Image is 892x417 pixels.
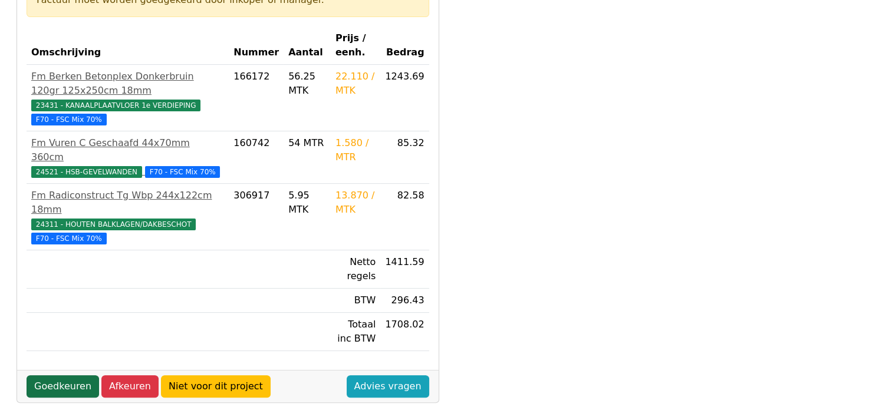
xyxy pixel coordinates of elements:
span: 24521 - HSB-GEVELWANDEN [31,166,142,178]
a: Niet voor dit project [161,375,271,398]
a: Goedkeuren [27,375,99,398]
th: Omschrijving [27,27,229,65]
th: Nummer [229,27,284,65]
div: Fm Vuren C Geschaafd 44x70mm 360cm [31,136,224,164]
span: F70 - FSC Mix 70% [31,233,107,244]
div: Fm Berken Betonplex Donkerbruin 120gr 125x250cm 18mm [31,69,224,98]
td: BTW [331,289,380,313]
a: Advies vragen [347,375,429,398]
th: Aantal [284,27,331,65]
a: Fm Radiconstruct Tg Wbp 244x122cm 18mm24311 - HOUTEN BALKLAGEN/DAKBESCHOT F70 - FSC Mix 70% [31,188,224,245]
div: 1.580 / MTR [335,136,376,164]
span: 23431 - KANAALPLAATVLOER 1e VERDIEPING [31,100,200,111]
td: 82.58 [380,184,429,250]
span: F70 - FSC Mix 70% [145,166,220,178]
td: Totaal inc BTW [331,313,380,351]
td: 1708.02 [380,313,429,351]
td: Netto regels [331,250,380,289]
a: Afkeuren [101,375,159,398]
span: F70 - FSC Mix 70% [31,114,107,125]
td: 296.43 [380,289,429,313]
th: Prijs / eenh. [331,27,380,65]
span: 24311 - HOUTEN BALKLAGEN/DAKBESCHOT [31,219,196,230]
div: 5.95 MTK [288,188,326,217]
td: 166172 [229,65,284,131]
div: 56.25 MTK [288,69,326,98]
a: Fm Vuren C Geschaafd 44x70mm 360cm24521 - HSB-GEVELWANDEN F70 - FSC Mix 70% [31,136,224,178]
th: Bedrag [380,27,429,65]
div: 54 MTR [288,136,326,150]
td: 85.32 [380,131,429,184]
div: 13.870 / MTK [335,188,376,217]
a: Fm Berken Betonplex Donkerbruin 120gr 125x250cm 18mm23431 - KANAALPLAATVLOER 1e VERDIEPING F70 - ... [31,69,224,126]
td: 160742 [229,131,284,184]
div: 22.110 / MTK [335,69,376,98]
td: 306917 [229,184,284,250]
td: 1243.69 [380,65,429,131]
div: Fm Radiconstruct Tg Wbp 244x122cm 18mm [31,188,224,217]
td: 1411.59 [380,250,429,289]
